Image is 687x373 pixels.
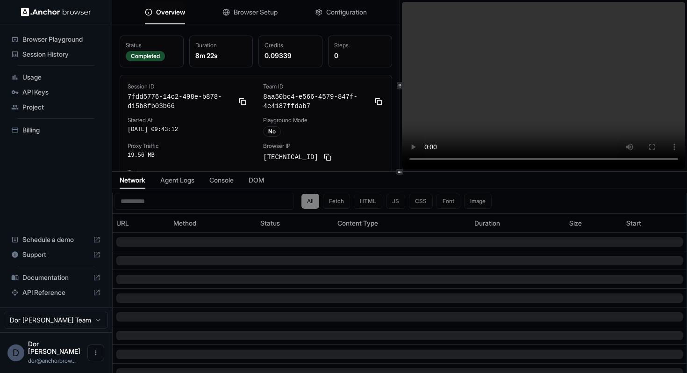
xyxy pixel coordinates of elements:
[160,176,194,185] span: Agent Logs
[234,7,278,17] span: Browser Setup
[209,176,234,185] span: Console
[569,219,619,228] div: Size
[22,35,100,44] span: Browser Playground
[7,70,104,85] div: Usage
[28,357,76,364] span: dor@anchorbrowser.io
[128,126,248,133] div: [DATE] 09:43:12
[263,142,384,150] div: Browser IP
[337,219,467,228] div: Content Type
[22,250,89,259] span: Support
[260,219,330,228] div: Status
[128,168,384,176] div: Tags
[334,51,386,60] div: 0
[263,117,384,124] div: Playground Mode
[263,126,281,137] div: No
[22,50,100,59] span: Session History
[22,273,89,282] span: Documentation
[474,219,561,228] div: Duration
[7,344,24,361] div: D
[22,73,100,82] span: Usage
[265,42,316,49] div: Credits
[7,232,104,247] div: Schedule a demo
[7,247,104,262] div: Support
[7,270,104,285] div: Documentation
[120,176,145,185] span: Network
[265,51,316,60] div: 0.09339
[326,7,367,17] span: Configuration
[7,32,104,47] div: Browser Playground
[128,83,248,90] div: Session ID
[263,83,384,90] div: Team ID
[195,51,247,60] div: 8m 22s
[195,42,247,49] div: Duration
[626,219,683,228] div: Start
[173,219,252,228] div: Method
[7,100,104,115] div: Project
[28,340,80,355] span: Dor Dankner
[126,42,178,49] div: Status
[22,88,100,97] span: API Keys
[22,235,89,244] span: Schedule a demo
[21,7,91,16] img: Anchor Logo
[334,42,386,49] div: Steps
[263,92,369,111] span: 8aa50bc4-e566-4579-847f-4e4187ffdab7
[7,285,104,300] div: API Reference
[7,123,104,138] div: Billing
[87,344,104,361] button: Open menu
[128,142,248,150] div: Proxy Traffic
[22,125,100,135] span: Billing
[263,153,318,162] span: [TECHNICAL_ID]
[116,219,166,228] div: URL
[249,176,264,185] span: DOM
[156,7,185,17] span: Overview
[7,47,104,62] div: Session History
[22,288,89,297] span: API Reference
[7,85,104,100] div: API Keys
[22,102,100,112] span: Project
[126,51,165,61] div: Completed
[128,152,248,159] div: 19.56 MB
[128,117,248,124] div: Started At
[128,92,233,111] span: 7fdd5776-14c2-498e-b878-d15b8fb03b66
